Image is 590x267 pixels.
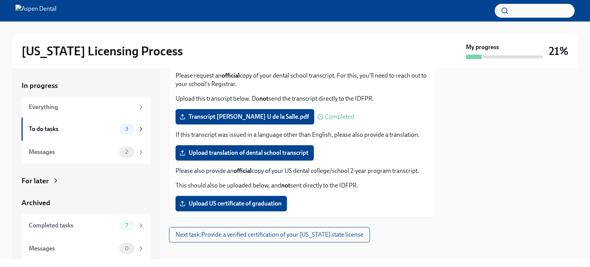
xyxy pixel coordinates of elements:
[29,244,116,253] div: Messages
[234,167,252,174] strong: official
[176,131,430,139] p: If this transcript was issued in a language other than English, please also provide a translation.
[176,181,430,190] p: This should also be uploaded below, and sent directly to the IDFPR.
[29,125,116,133] div: To do tasks
[22,176,151,186] a: For later
[169,227,370,242] button: Next task:Provide a verified certification of your [US_STATE] state license
[176,231,363,239] span: Next task : Provide a verified certification of your [US_STATE] state license
[176,145,314,161] label: Upload translation of dental school transcript
[281,182,290,189] strong: not
[176,196,287,211] label: Upload US certificate of graduation
[325,114,354,120] span: Completed
[29,103,134,111] div: Everything
[121,149,133,155] span: 2
[29,221,116,230] div: Completed tasks
[22,43,183,59] h2: [US_STATE] Licensing Process
[466,43,499,51] strong: My progress
[121,126,133,132] span: 3
[549,44,568,58] h3: 21%
[22,141,151,164] a: Messages2
[181,149,308,157] span: Upload translation of dental school transcript
[176,95,430,103] p: Upload this transcript below. Do send the transcript directly to the IDFPR.
[176,71,430,88] p: Please request an copy of your dental school transcript. For this, you'll need to reach out to yo...
[22,237,151,260] a: Messages0
[259,95,268,102] strong: not
[181,113,309,121] span: Transcript [PERSON_NAME] U de la Salle.pdf
[120,245,133,251] span: 0
[176,167,430,175] p: Please also provide an copy of your US dental college/school 2-year program transcript.
[22,81,151,91] a: In progress
[22,214,151,237] a: Completed tasks7
[121,222,133,228] span: 7
[22,118,151,141] a: To do tasks3
[176,109,314,124] label: Transcript [PERSON_NAME] U de la Salle.pdf
[29,148,116,156] div: Messages
[15,5,56,17] img: Aspen Dental
[22,176,49,186] div: For later
[222,72,240,79] strong: official
[181,200,282,207] span: Upload US certificate of graduation
[22,97,151,118] a: Everything
[22,198,151,208] a: Archived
